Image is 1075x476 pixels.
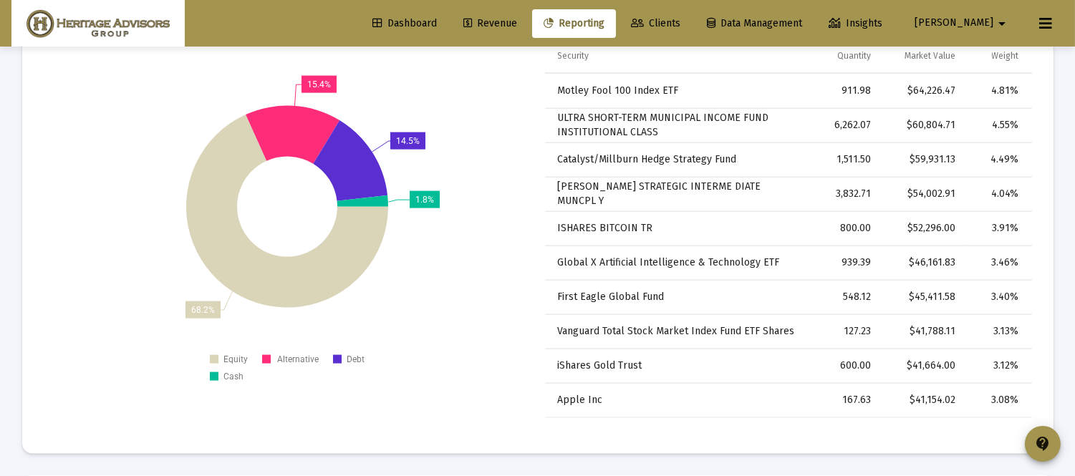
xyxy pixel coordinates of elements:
[277,354,319,364] text: Alternative
[545,142,811,177] td: Catalyst/Millburn Hedge Strategy Fund
[975,359,1019,373] div: 3.12%
[545,314,811,349] td: Vanguard Total Stock Market Index Fund ETF Shares
[882,280,965,314] td: $45,411.58
[620,9,692,38] a: Clients
[975,187,1019,201] div: 4.04%
[882,383,965,417] td: $41,154.02
[975,152,1019,167] div: 4.49%
[882,177,965,211] td: $54,002.91
[545,74,811,108] td: Motley Fool 100 Index ETF
[993,9,1011,38] mat-icon: arrow_drop_down
[882,211,965,246] td: $52,296.00
[695,9,814,38] a: Data Management
[810,74,881,108] td: 911.98
[810,383,881,417] td: 167.63
[975,290,1019,304] div: 3.40%
[975,221,1019,235] div: 3.91%
[915,17,993,29] span: [PERSON_NAME]
[415,195,434,205] text: 1.8%
[810,142,881,177] td: 1,511.50
[372,17,437,29] span: Dashboard
[361,9,448,38] a: Dashboard
[882,74,965,108] td: $64,226.47
[545,39,1032,418] div: Data grid
[810,108,881,142] td: 6,262.07
[975,118,1019,132] div: 4.55%
[992,50,1019,62] div: Weight
[223,354,248,364] text: Equity
[905,50,955,62] div: Market Value
[882,314,965,349] td: $41,788.11
[631,17,680,29] span: Clients
[545,177,811,211] td: [PERSON_NAME] STRATEGIC INTERME DIATE MUNCPL Y
[829,17,882,29] span: Insights
[307,79,331,89] text: 15.4%
[558,50,589,62] div: Security
[810,314,881,349] td: 127.23
[463,17,517,29] span: Revenue
[975,256,1019,270] div: 3.46%
[810,177,881,211] td: 3,832.71
[975,324,1019,339] div: 3.13%
[882,246,965,280] td: $46,161.83
[396,136,420,146] text: 14.5%
[810,211,881,246] td: 800.00
[452,9,529,38] a: Revenue
[810,39,881,74] td: Column Quantity
[965,39,1032,74] td: Column Weight
[545,349,811,383] td: iShares Gold Trust
[191,305,215,315] text: 68.2%
[532,9,616,38] a: Reporting
[1034,435,1051,452] mat-icon: contact_support
[838,50,872,62] div: Quantity
[897,9,1028,37] button: [PERSON_NAME]
[545,39,811,74] td: Column Security
[810,246,881,280] td: 939.39
[545,280,811,314] td: First Eagle Global Fund
[882,142,965,177] td: $59,931.13
[545,108,811,142] td: ULTRA SHORT-TERM MUNICIPAL INCOME FUND INSTITUTIONAL CLASS
[810,280,881,314] td: 548.12
[545,383,811,417] td: Apple Inc
[22,9,174,38] img: Dashboard
[544,17,604,29] span: Reporting
[882,349,965,383] td: $41,664.00
[707,17,802,29] span: Data Management
[975,84,1019,98] div: 4.81%
[223,371,244,382] text: Cash
[545,246,811,280] td: Global X Artificial Intelligence & Technology ETF
[882,108,965,142] td: $60,804.71
[975,393,1019,407] div: 3.08%
[817,9,894,38] a: Insights
[882,39,965,74] td: Column Market Value
[347,354,365,364] text: Debt
[545,211,811,246] td: ISHARES BITCOIN TR
[810,349,881,383] td: 600.00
